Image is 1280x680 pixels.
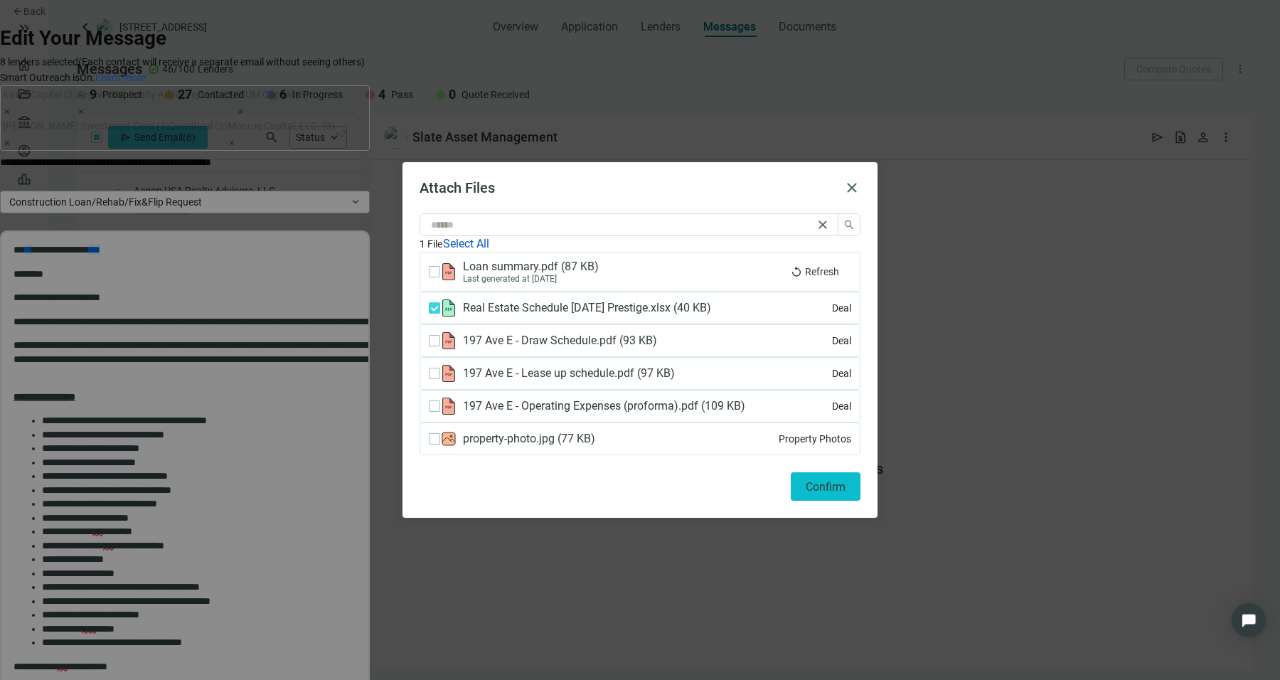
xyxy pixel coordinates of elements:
[779,431,851,447] div: Property Photos
[634,366,681,381] span: ( 97 KB )
[11,11,356,613] body: Rich Text Area. Press ALT-0 for help.
[832,398,851,414] div: Deal
[463,274,604,284] div: Last generated at [DATE]
[420,179,495,196] span: Attach Files
[805,266,839,277] span: Refresh
[816,218,830,232] span: close
[558,260,604,274] span: ( 87 KB )
[443,237,489,250] span: Select All
[791,472,860,501] button: Confirm
[463,301,717,315] span: Real Estate Schedule [DATE] Prestige.xlsx
[555,432,601,446] span: ( 77 KB )
[617,334,663,348] span: ( 93 KB )
[791,266,802,277] span: replay
[843,179,860,196] button: close
[832,333,851,349] div: Deal
[832,300,851,316] div: Deal
[442,236,490,251] button: Select All
[671,301,717,315] span: ( 40 KB )
[463,399,745,413] span: 197 Ave E - Operating Expenses (proforma).pdf
[779,260,851,283] button: replayRefresh
[463,432,601,446] span: property-photo.jpg
[463,366,681,381] span: 197 Ave E - Lease up schedule.pdf
[463,260,604,274] span: Loan summary.pdf
[698,399,745,413] span: ( 109 KB )
[832,366,851,381] div: Deal
[844,220,854,230] span: search
[463,334,663,348] span: 197 Ave E - Draw Schedule.pdf
[1232,603,1266,637] div: Open Intercom Messenger
[420,238,442,250] span: 1 File
[806,480,846,494] span: Confirm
